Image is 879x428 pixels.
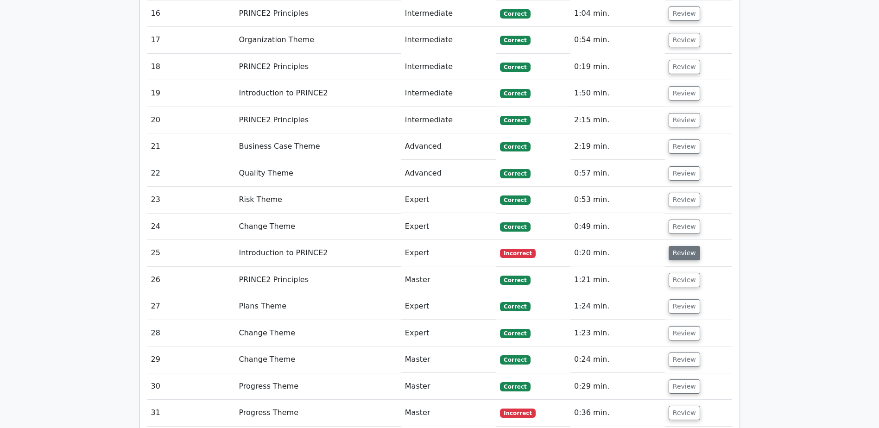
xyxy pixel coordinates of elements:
td: 23 [147,187,235,213]
td: 24 [147,214,235,240]
td: 16 [147,0,235,27]
td: 0:49 min. [570,214,665,240]
td: Expert [401,214,496,240]
button: Review [669,406,700,420]
td: 28 [147,320,235,346]
td: 1:04 min. [570,0,665,27]
td: Business Case Theme [235,133,401,160]
button: Review [669,379,700,394]
td: 1:21 min. [570,267,665,293]
td: PRINCE2 Principles [235,267,401,293]
td: Progress Theme [235,400,401,426]
td: Intermediate [401,0,496,27]
td: Advanced [401,160,496,187]
td: 22 [147,160,235,187]
button: Review [669,6,700,21]
button: Review [669,139,700,154]
span: Correct [500,63,530,72]
span: Incorrect [500,409,536,418]
td: Advanced [401,133,496,160]
span: Correct [500,142,530,151]
span: Correct [500,355,530,365]
span: Correct [500,9,530,19]
td: Master [401,346,496,373]
button: Review [669,220,700,234]
td: 18 [147,54,235,80]
span: Correct [500,382,530,391]
td: Intermediate [401,107,496,133]
td: 25 [147,240,235,266]
td: 0:53 min. [570,187,665,213]
td: 1:24 min. [570,293,665,320]
span: Correct [500,169,530,178]
span: Correct [500,116,530,125]
td: Expert [401,187,496,213]
td: Intermediate [401,54,496,80]
td: 0:29 min. [570,373,665,400]
td: 20 [147,107,235,133]
td: Risk Theme [235,187,401,213]
td: Progress Theme [235,373,401,400]
span: Correct [500,195,530,205]
td: 31 [147,400,235,426]
button: Review [669,60,700,74]
td: 27 [147,293,235,320]
td: 21 [147,133,235,160]
td: 0:19 min. [570,54,665,80]
td: 2:15 min. [570,107,665,133]
td: PRINCE2 Principles [235,107,401,133]
td: 0:36 min. [570,400,665,426]
span: Correct [500,36,530,45]
td: 2:19 min. [570,133,665,160]
td: 19 [147,80,235,107]
td: 0:24 min. [570,346,665,373]
td: Master [401,373,496,400]
td: 29 [147,346,235,373]
td: Change Theme [235,346,401,373]
button: Review [669,86,700,101]
span: Correct [500,222,530,232]
td: Intermediate [401,80,496,107]
td: Master [401,400,496,426]
td: Introduction to PRINCE2 [235,80,401,107]
td: Organization Theme [235,27,401,53]
td: Expert [401,320,496,346]
button: Review [669,113,700,127]
span: Correct [500,89,530,98]
td: PRINCE2 Principles [235,0,401,27]
button: Review [669,352,700,367]
td: 17 [147,27,235,53]
span: Correct [500,302,530,311]
td: 30 [147,373,235,400]
button: Review [669,246,700,260]
td: Expert [401,293,496,320]
td: Introduction to PRINCE2 [235,240,401,266]
td: Change Theme [235,320,401,346]
span: Incorrect [500,249,536,258]
td: Intermediate [401,27,496,53]
button: Review [669,166,700,181]
td: 1:23 min. [570,320,665,346]
td: 0:57 min. [570,160,665,187]
td: 1:50 min. [570,80,665,107]
td: 26 [147,267,235,293]
button: Review [669,193,700,207]
td: Quality Theme [235,160,401,187]
td: 0:54 min. [570,27,665,53]
td: Plans Theme [235,293,401,320]
button: Review [669,33,700,47]
button: Review [669,326,700,340]
span: Correct [500,329,530,338]
td: Master [401,267,496,293]
td: 0:20 min. [570,240,665,266]
span: Correct [500,276,530,285]
td: Expert [401,240,496,266]
button: Review [669,299,700,314]
td: PRINCE2 Principles [235,54,401,80]
td: Change Theme [235,214,401,240]
button: Review [669,273,700,287]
